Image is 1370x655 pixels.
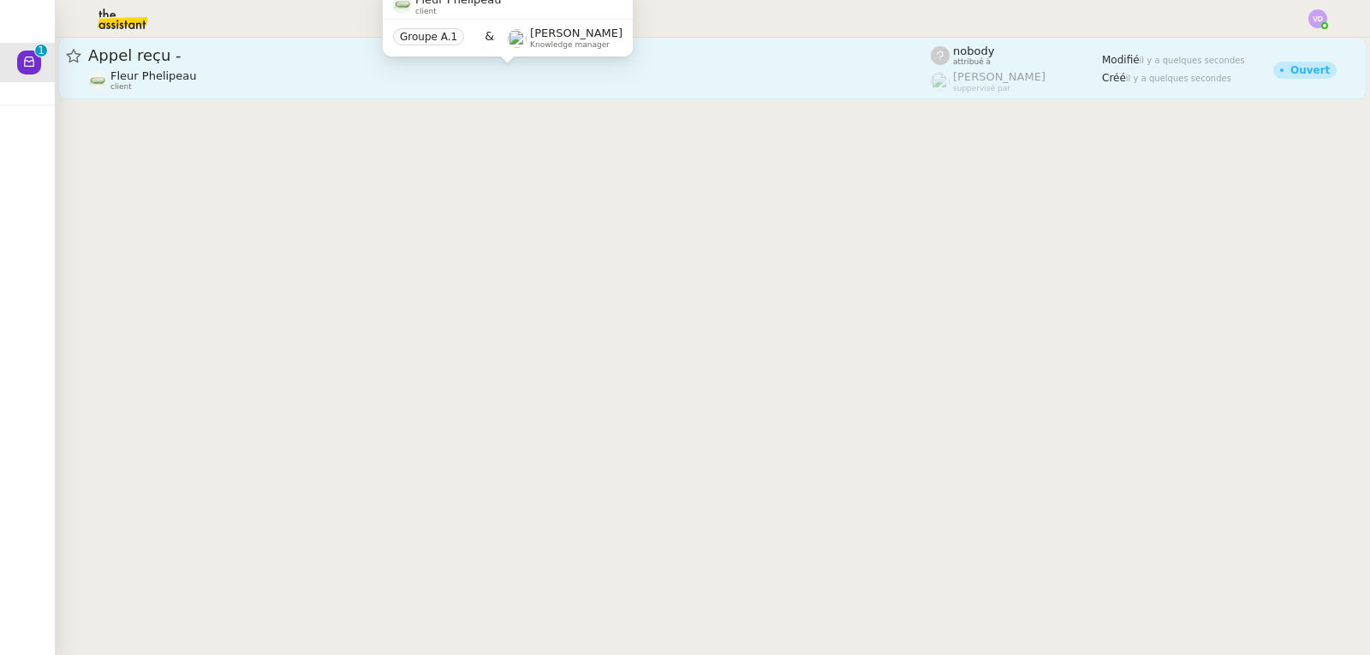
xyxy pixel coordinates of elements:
[35,45,47,57] nz-badge-sup: 1
[415,6,437,15] span: client
[1290,65,1330,75] div: Ouvert
[953,45,994,57] span: nobody
[508,27,622,49] app-user-label: Knowledge manager
[953,57,991,67] span: attribué à
[931,70,1102,92] app-user-label: suppervisé par
[953,84,1010,93] span: suppervisé par
[931,45,1102,67] app-user-label: attribué à
[530,40,610,50] span: Knowledge manager
[508,28,527,47] img: users%2FyQfMwtYgTqhRP2YHWHmG2s2LYaD3%2Favatar%2Fprofile-pic.png
[110,82,132,92] span: client
[931,72,950,91] img: users%2FyQfMwtYgTqhRP2YHWHmG2s2LYaD3%2Favatar%2Fprofile-pic.png
[88,48,931,63] span: Appel reçu -
[1102,72,1126,84] span: Créé
[1126,74,1231,83] span: il y a quelques secondes
[110,69,197,82] span: Fleur Phelipeau
[88,69,931,92] app-user-detailed-label: client
[1140,56,1245,65] span: il y a quelques secondes
[393,28,464,45] nz-tag: Groupe A.1
[38,45,45,60] p: 1
[485,27,494,49] span: &
[1308,9,1327,28] img: svg
[1102,54,1140,66] span: Modifié
[953,70,1045,83] span: [PERSON_NAME]
[88,71,107,90] img: 7f9b6497-4ade-4d5b-ae17-2cbe23708554
[530,27,622,39] span: [PERSON_NAME]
